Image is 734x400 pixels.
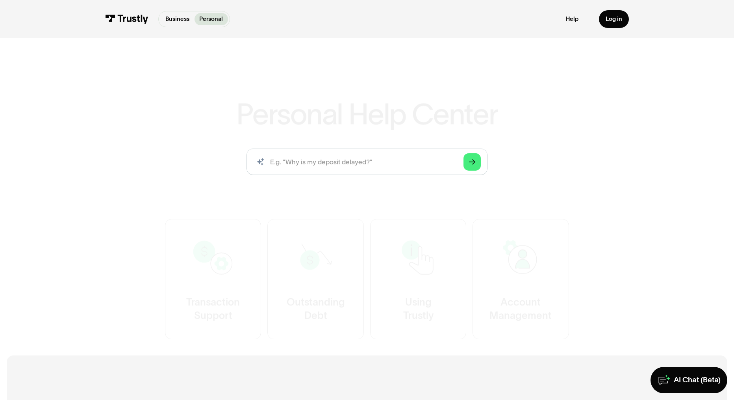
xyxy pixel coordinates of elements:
[165,15,189,23] p: Business
[195,13,228,25] a: Personal
[268,219,364,339] a: OutstandingDebt
[651,367,727,394] a: AI Chat (Beta)
[287,296,345,322] div: Outstanding Debt
[606,15,622,23] div: Log in
[247,149,487,175] form: Search
[186,296,240,322] div: Transaction Support
[473,219,569,339] a: AccountManagement
[199,15,223,23] p: Personal
[165,219,261,339] a: TransactionSupport
[403,296,434,322] div: Using Trustly
[674,375,721,385] div: AI Chat (Beta)
[370,219,466,339] a: UsingTrustly
[247,149,487,175] input: search
[236,100,498,129] h1: Personal Help Center
[161,13,195,25] a: Business
[105,15,148,24] img: Trustly Logo
[566,15,578,23] a: Help
[599,10,629,28] a: Log in
[490,296,552,322] div: Account Management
